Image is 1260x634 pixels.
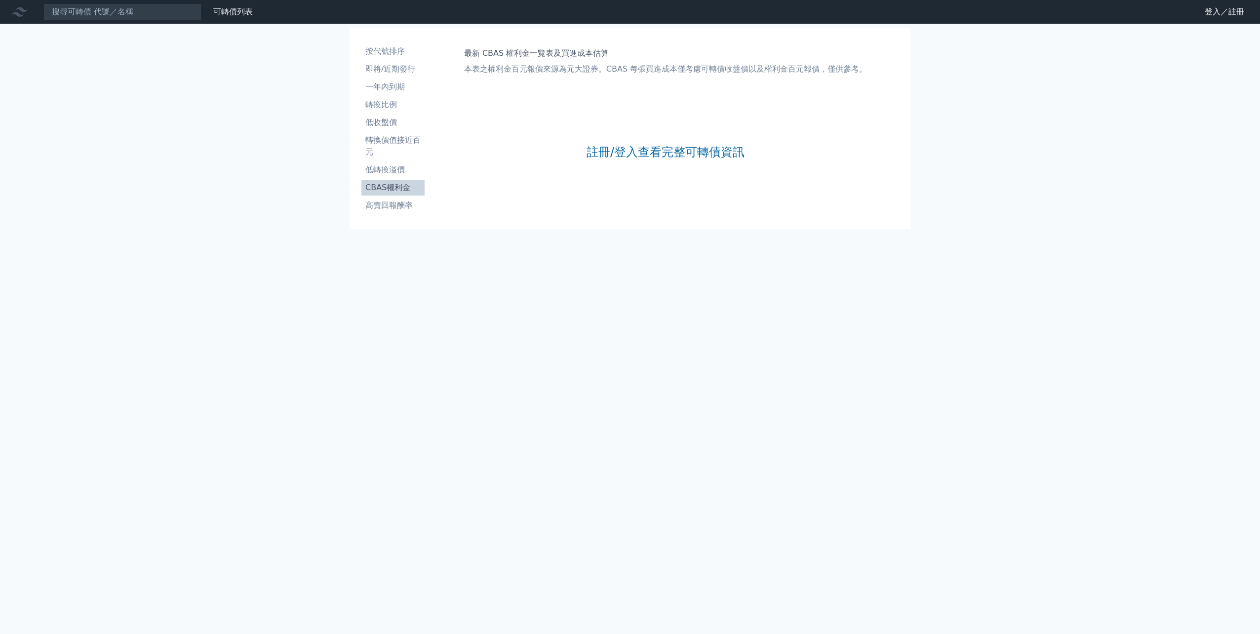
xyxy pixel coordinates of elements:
a: 按代號排序 [361,43,425,59]
a: 註冊/登入查看完整可轉債資訊 [587,144,745,160]
li: 轉換比例 [361,99,425,111]
a: 轉換比例 [361,97,425,113]
a: 即將/近期發行 [361,61,425,77]
li: 低轉換溢價 [361,164,425,176]
a: 登入／註冊 [1197,4,1252,20]
li: 轉換價值接近百元 [361,134,425,158]
li: 一年內到期 [361,81,425,93]
input: 搜尋可轉債 代號／名稱 [43,3,201,20]
h1: 最新 CBAS 權利金一覽表及買進成本估算 [464,47,867,59]
a: 高賣回報酬率 [361,198,425,213]
li: 即將/近期發行 [361,63,425,75]
p: 本表之權利金百元報價來源為元大證券。CBAS 每張買進成本僅考慮可轉債收盤價以及權利金百元報價，僅供參考。 [464,63,867,75]
a: 低收盤價 [361,115,425,130]
a: 轉換價值接近百元 [361,132,425,160]
a: 可轉債列表 [213,7,253,16]
li: 高賣回報酬率 [361,199,425,211]
a: 低轉換溢價 [361,162,425,178]
a: 一年內到期 [361,79,425,95]
li: 低收盤價 [361,117,425,128]
li: 按代號排序 [361,45,425,57]
a: CBAS權利金 [361,180,425,196]
li: CBAS權利金 [361,182,425,194]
